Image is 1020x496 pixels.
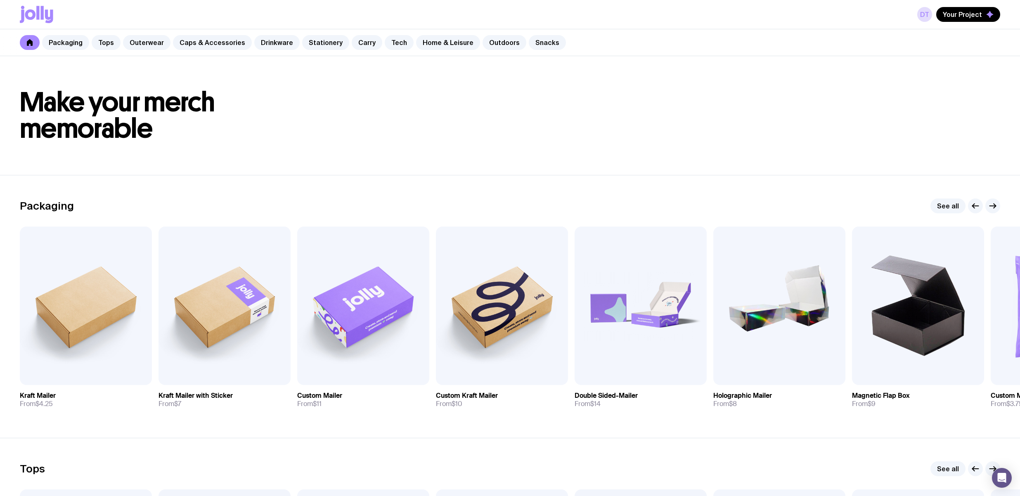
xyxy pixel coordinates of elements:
[297,385,429,415] a: Custom MailerFrom$11
[20,463,45,475] h2: Tops
[313,399,322,408] span: $11
[159,385,291,415] a: Kraft Mailer with StickerFrom$7
[35,399,53,408] span: $4.25
[436,400,462,408] span: From
[20,400,53,408] span: From
[42,35,89,50] a: Packaging
[297,400,322,408] span: From
[852,400,876,408] span: From
[159,392,233,400] h3: Kraft Mailer with Sticker
[297,392,342,400] h3: Custom Mailer
[483,35,526,50] a: Outdoors
[92,35,121,50] a: Tops
[713,400,737,408] span: From
[590,399,601,408] span: $14
[20,200,74,212] h2: Packaging
[917,7,932,22] a: DT
[575,385,707,415] a: Double Sided-MailerFrom$14
[936,7,1000,22] button: Your Project
[852,385,984,415] a: Magnetic Flap BoxFrom$9
[254,35,300,50] a: Drinkware
[713,385,845,415] a: Holographic MailerFrom$8
[943,10,982,19] span: Your Project
[20,385,152,415] a: Kraft MailerFrom$4.25
[575,400,601,408] span: From
[123,35,170,50] a: Outerwear
[174,399,181,408] span: $7
[352,35,382,50] a: Carry
[436,392,498,400] h3: Custom Kraft Mailer
[992,468,1012,488] div: Open Intercom Messenger
[852,392,910,400] h3: Magnetic Flap Box
[385,35,414,50] a: Tech
[20,392,56,400] h3: Kraft Mailer
[302,35,349,50] a: Stationery
[452,399,462,408] span: $10
[416,35,480,50] a: Home & Leisure
[159,400,181,408] span: From
[713,392,772,400] h3: Holographic Mailer
[930,461,966,476] a: See all
[20,86,215,145] span: Make your merch memorable
[529,35,566,50] a: Snacks
[930,198,966,213] a: See all
[436,385,568,415] a: Custom Kraft MailerFrom$10
[729,399,737,408] span: $8
[173,35,252,50] a: Caps & Accessories
[575,392,638,400] h3: Double Sided-Mailer
[868,399,876,408] span: $9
